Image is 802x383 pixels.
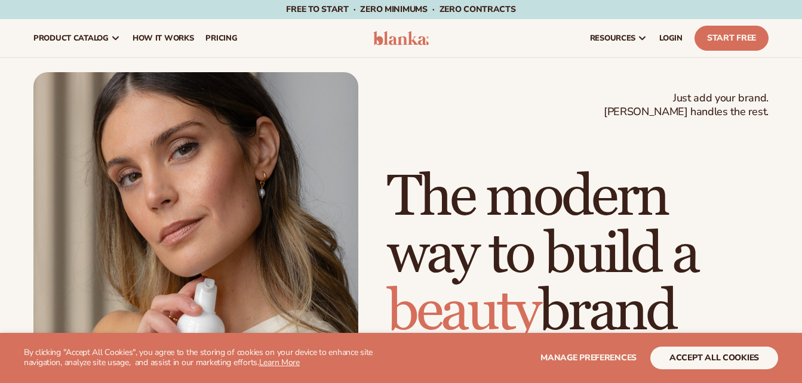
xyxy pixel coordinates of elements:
[133,33,194,43] span: How It Works
[387,169,769,341] h1: The modern way to build a brand
[540,347,637,369] button: Manage preferences
[373,31,429,45] img: logo
[604,91,769,119] span: Just add your brand. [PERSON_NAME] handles the rest.
[33,33,109,43] span: product catalog
[286,4,515,15] span: Free to start · ZERO minimums · ZERO contracts
[259,357,300,368] a: Learn More
[695,26,769,51] a: Start Free
[127,19,200,57] a: How It Works
[387,277,539,347] span: beauty
[199,19,243,57] a: pricing
[205,33,237,43] span: pricing
[24,348,394,368] p: By clicking "Accept All Cookies", you agree to the storing of cookies on your device to enhance s...
[653,19,689,57] a: LOGIN
[540,352,637,363] span: Manage preferences
[590,33,635,43] span: resources
[27,19,127,57] a: product catalog
[659,33,683,43] span: LOGIN
[584,19,653,57] a: resources
[650,347,778,369] button: accept all cookies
